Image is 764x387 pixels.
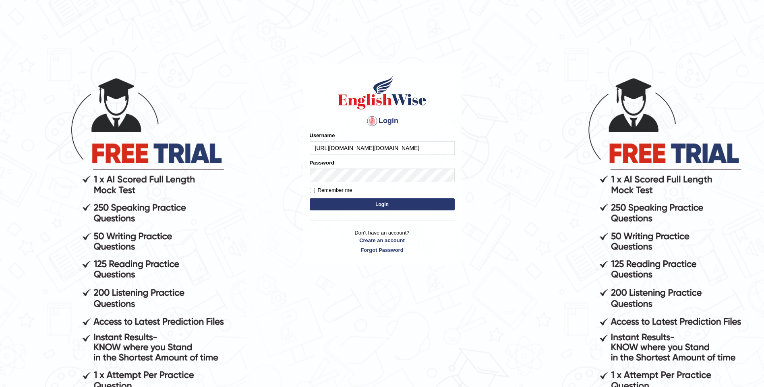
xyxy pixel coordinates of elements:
[310,198,455,210] button: Login
[310,115,455,128] h4: Login
[310,132,335,139] label: Username
[310,188,315,193] input: Remember me
[336,74,428,111] img: Logo of English Wise sign in for intelligent practice with AI
[310,186,352,194] label: Remember me
[310,237,455,244] a: Create an account
[310,229,455,254] p: Don't have an account?
[310,159,334,167] label: Password
[310,246,455,254] a: Forgot Password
